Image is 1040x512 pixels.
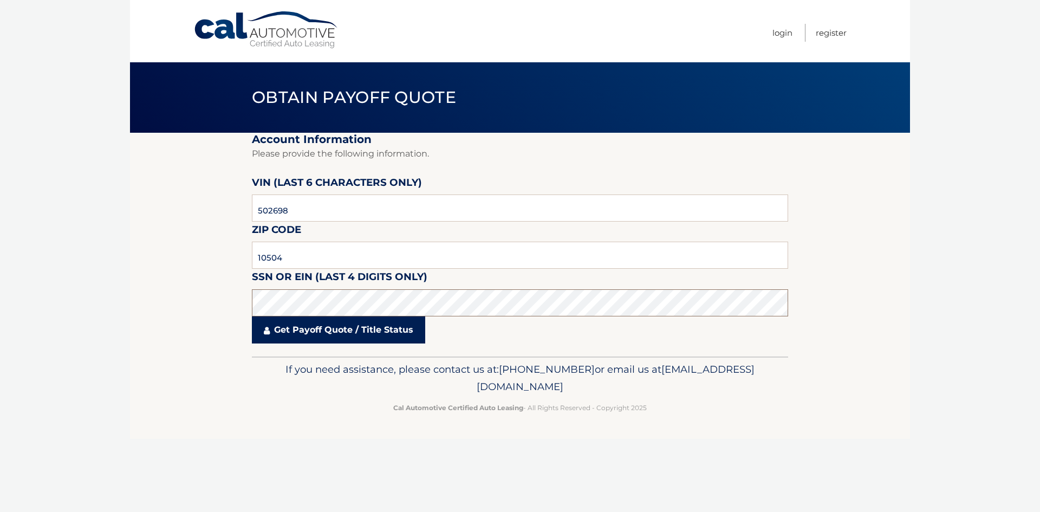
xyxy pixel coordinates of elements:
label: SSN or EIN (last 4 digits only) [252,269,427,289]
p: Please provide the following information. [252,146,788,161]
label: Zip Code [252,222,301,242]
p: If you need assistance, please contact us at: or email us at [259,361,781,396]
a: Cal Automotive [193,11,340,49]
span: Obtain Payoff Quote [252,87,456,107]
a: Register [816,24,847,42]
a: Get Payoff Quote / Title Status [252,316,425,344]
h2: Account Information [252,133,788,146]
label: VIN (last 6 characters only) [252,174,422,195]
a: Login [772,24,792,42]
p: - All Rights Reserved - Copyright 2025 [259,402,781,413]
strong: Cal Automotive Certified Auto Leasing [393,404,523,412]
span: [PHONE_NUMBER] [499,363,595,375]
